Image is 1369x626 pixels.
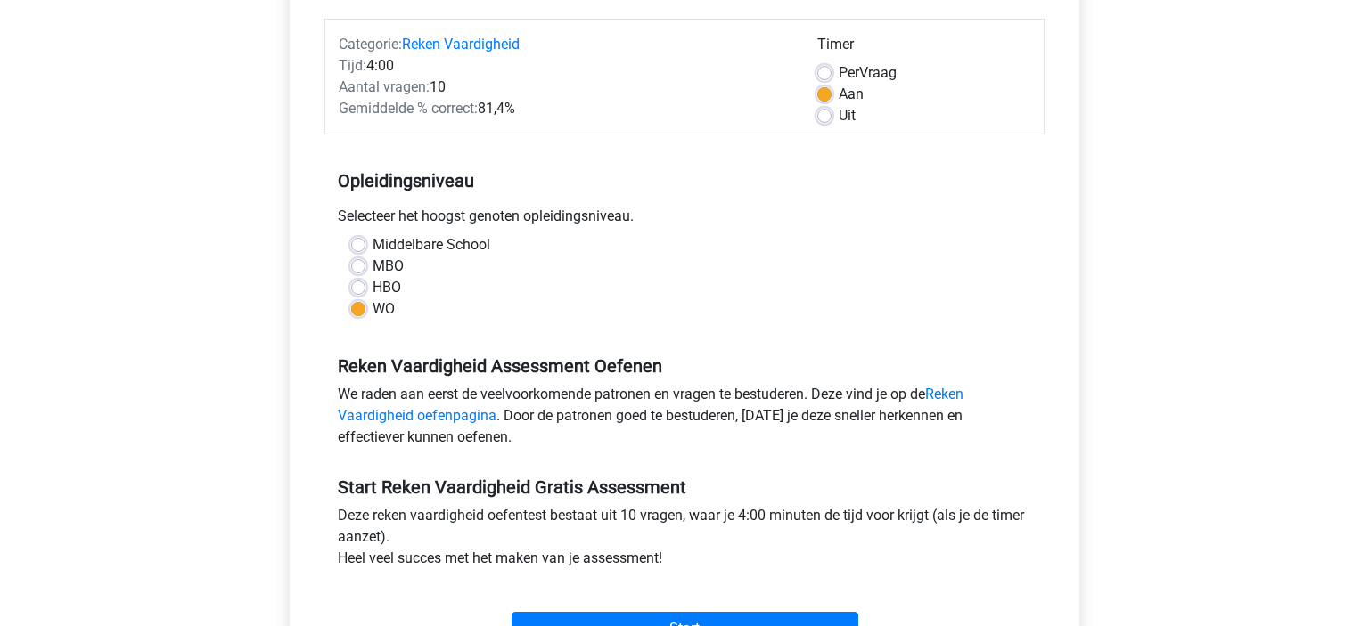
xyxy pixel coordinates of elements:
div: 10 [325,77,804,98]
div: We raden aan eerst de veelvoorkomende patronen en vragen te bestuderen. Deze vind je op de . Door... [324,384,1045,455]
label: Aan [839,84,864,105]
span: Categorie: [339,36,402,53]
div: Selecteer het hoogst genoten opleidingsniveau. [324,206,1045,234]
div: Timer [817,34,1030,62]
label: Middelbare School [373,234,490,256]
a: Reken Vaardigheid [402,36,520,53]
span: Per [839,64,859,81]
span: Tijd: [339,57,366,74]
div: 4:00 [325,55,804,77]
h5: Start Reken Vaardigheid Gratis Assessment [338,476,1031,498]
h5: Reken Vaardigheid Assessment Oefenen [338,355,1031,377]
h5: Opleidingsniveau [338,163,1031,199]
label: HBO [373,277,401,298]
label: Uit [839,105,856,126]
div: 81,4% [325,98,804,119]
label: MBO [373,256,404,277]
span: Aantal vragen: [339,78,430,95]
label: WO [373,298,395,320]
span: Gemiddelde % correct: [339,100,478,117]
div: Deze reken vaardigheid oefentest bestaat uit 10 vragen, waar je 4:00 minuten de tijd voor krijgt ... [324,505,1045,576]
label: Vraag [839,62,897,84]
